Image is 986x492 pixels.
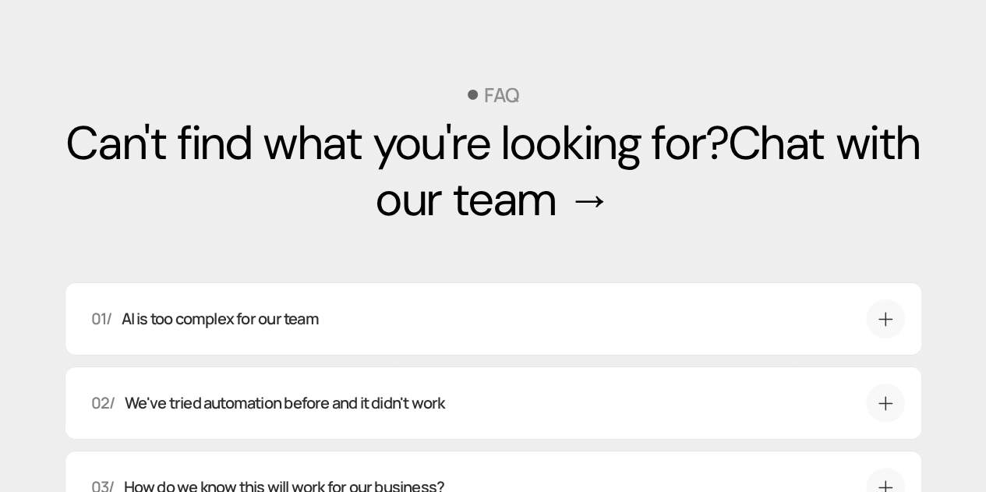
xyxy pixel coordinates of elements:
[484,85,519,104] p: FAQ
[121,308,318,330] p: AI is too complex for our team
[91,308,112,330] p: 01/
[31,115,955,228] h2: Can't find what you're looking for?
[124,392,444,414] p: We've tried automation before and it didn't work
[375,112,931,230] a: Chat with our team →
[91,392,115,414] p: 02/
